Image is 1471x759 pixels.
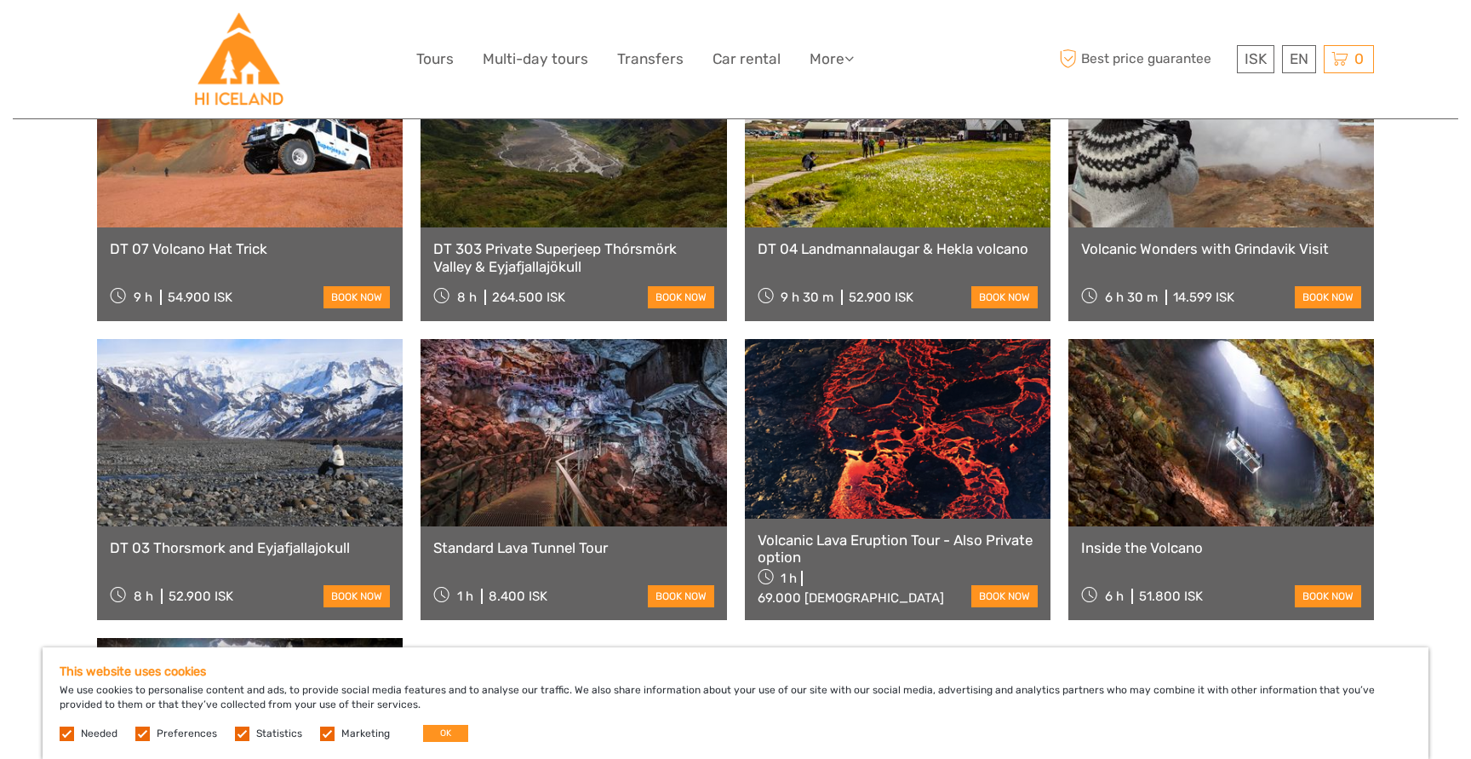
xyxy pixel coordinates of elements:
[457,589,473,604] span: 1 h
[110,240,390,257] a: DT 07 Volcano Hat Trick
[1295,286,1361,308] a: book now
[323,585,390,607] a: book now
[168,290,232,305] div: 54.900 ISK
[1081,240,1361,257] a: Volcanic Wonders with Grindavik Visit
[60,664,1411,679] h5: This website uses cookies
[1295,585,1361,607] a: book now
[256,727,302,741] label: Statistics
[1081,539,1361,556] a: Inside the Volcano
[416,47,454,72] a: Tours
[433,240,713,275] a: DT 303 Private Superjeep Thórsmörk Valley & Eyjafjallajökull
[758,532,1038,566] a: Volcanic Lava Eruption Tour - Also Private option
[1105,290,1158,305] span: 6 h 30 m
[713,47,781,72] a: Car rental
[810,47,854,72] a: More
[81,727,117,741] label: Needed
[110,539,390,556] a: DT 03 Thorsmork and Eyjafjallajokull
[192,13,285,106] img: Hostelling International
[134,589,153,604] span: 8 h
[781,571,797,586] span: 1 h
[648,286,714,308] a: book now
[489,589,547,604] div: 8.400 ISK
[1245,50,1267,67] span: ISK
[483,47,588,72] a: Multi-day tours
[971,585,1038,607] a: book now
[781,290,833,305] span: 9 h 30 m
[758,240,1038,257] a: DT 04 Landmannalaugar & Hekla volcano
[157,727,217,741] label: Preferences
[457,290,477,305] span: 8 h
[1105,589,1124,604] span: 6 h
[1139,589,1203,604] div: 51.800 ISK
[492,290,565,305] div: 264.500 ISK
[1352,50,1366,67] span: 0
[758,590,944,606] div: 69.000 [DEMOGRAPHIC_DATA]
[971,286,1038,308] a: book now
[169,589,233,604] div: 52.900 ISK
[1282,45,1316,73] div: EN
[617,47,684,72] a: Transfers
[1173,290,1234,305] div: 14.599 ISK
[323,286,390,308] a: book now
[24,30,192,43] p: We're away right now. Please check back later!
[341,727,390,741] label: Marketing
[134,290,152,305] span: 9 h
[849,290,913,305] div: 52.900 ISK
[423,725,468,742] button: OK
[43,647,1428,759] div: We use cookies to personalise content and ads, to provide social media features and to analyse ou...
[433,539,713,556] a: Standard Lava Tunnel Tour
[648,585,714,607] a: book now
[196,26,216,47] button: Open LiveChat chat widget
[1055,45,1233,73] span: Best price guarantee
